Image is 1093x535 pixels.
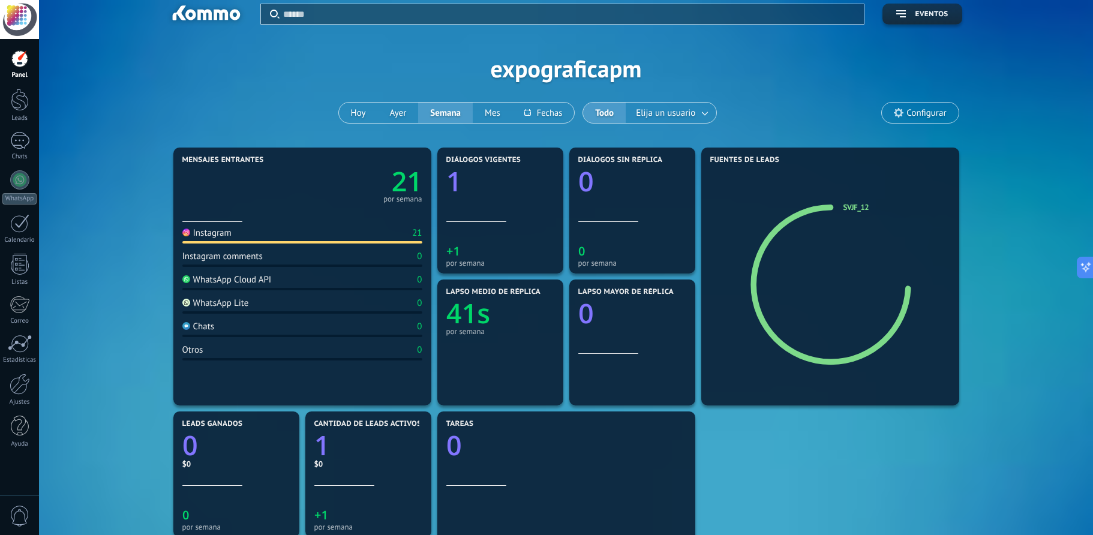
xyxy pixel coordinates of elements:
[473,103,512,123] button: Mes
[446,327,554,336] div: por semana
[182,420,243,428] span: Leads ganados
[391,163,422,200] text: 21
[418,103,473,123] button: Semana
[843,202,869,212] a: svjf_12
[302,163,422,200] a: 21
[182,297,249,309] div: WhatsApp Lite
[182,427,198,464] text: 0
[314,507,328,523] text: +1
[2,440,37,448] div: Ayuda
[417,274,422,285] div: 0
[182,156,264,164] span: Mensajes entrantes
[446,288,541,296] span: Lapso medio de réplica
[2,115,37,122] div: Leads
[182,507,189,523] text: 0
[2,278,37,286] div: Listas
[2,398,37,406] div: Ajustes
[314,427,422,464] a: 1
[182,251,263,262] div: Instagram comments
[578,259,686,267] div: por semana
[446,427,686,464] a: 0
[339,103,378,123] button: Hoy
[2,317,37,325] div: Correo
[417,251,422,262] div: 0
[446,295,490,332] text: 41s
[314,427,330,464] text: 1
[2,193,37,205] div: WhatsApp
[182,344,203,356] div: Otros
[915,10,948,19] span: Eventos
[417,321,422,332] div: 0
[182,227,232,239] div: Instagram
[2,236,37,244] div: Calendario
[378,103,419,123] button: Ayer
[182,427,290,464] a: 0
[417,297,422,309] div: 0
[446,427,462,464] text: 0
[446,163,462,200] text: 1
[578,295,594,332] text: 0
[182,459,290,469] div: $0
[446,420,474,428] span: Tareas
[446,259,554,267] div: por semana
[578,156,663,164] span: Diálogos sin réplica
[626,103,716,123] button: Elija un usuario
[2,71,37,79] div: Panel
[182,274,272,285] div: WhatsApp Cloud API
[446,243,460,259] text: +1
[710,156,780,164] span: Fuentes de leads
[182,522,290,531] div: por semana
[2,356,37,364] div: Estadísticas
[182,321,215,332] div: Chats
[182,299,190,306] img: WhatsApp Lite
[314,420,422,428] span: Cantidad de leads activos
[182,229,190,236] img: Instagram
[314,522,422,531] div: por semana
[882,4,962,25] button: Eventos
[182,322,190,330] img: Chats
[578,163,594,200] text: 0
[417,344,422,356] div: 0
[906,108,946,118] span: Configurar
[383,196,422,202] div: por semana
[182,275,190,283] img: WhatsApp Cloud API
[512,103,574,123] button: Fechas
[578,288,674,296] span: Lapso mayor de réplica
[633,105,698,121] span: Elija un usuario
[314,459,422,469] div: $0
[446,156,521,164] span: Diálogos vigentes
[2,153,37,161] div: Chats
[578,243,585,259] text: 0
[412,227,422,239] div: 21
[583,103,626,123] button: Todo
